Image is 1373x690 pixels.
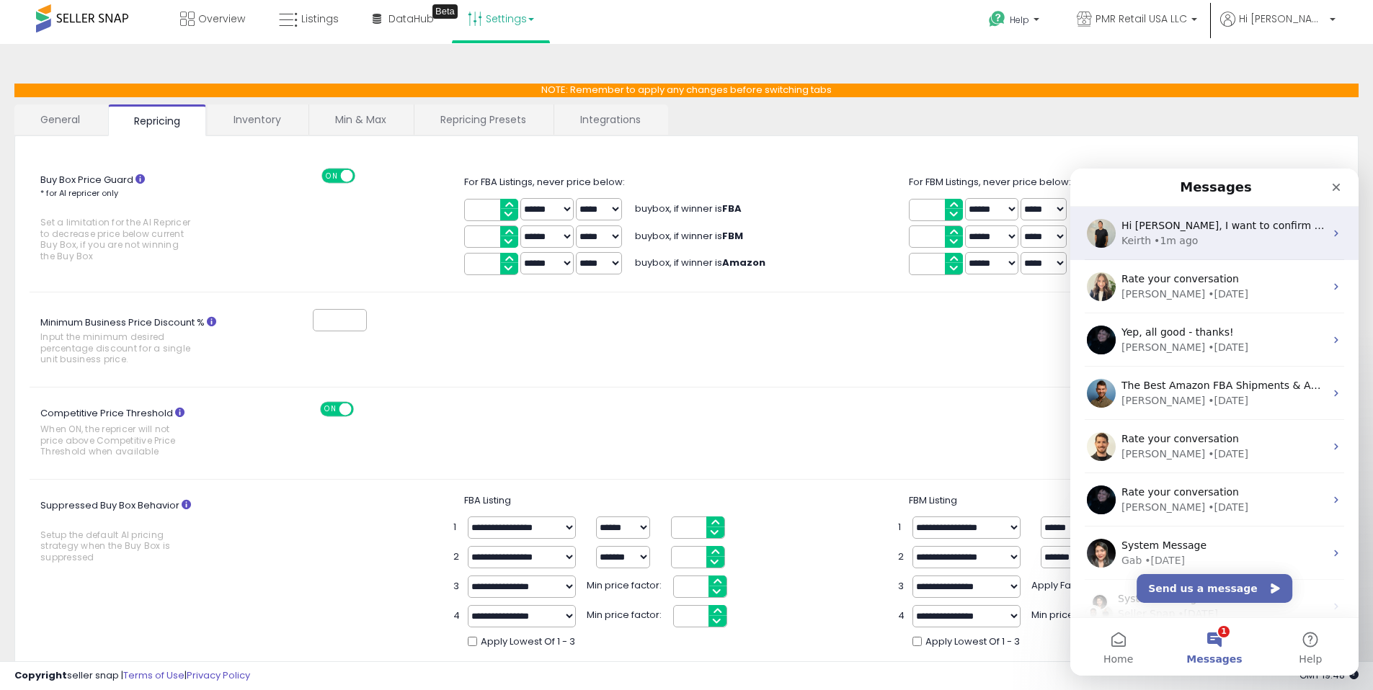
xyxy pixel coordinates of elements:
[909,175,1071,189] span: For FBM Listings, never price below:
[453,550,461,564] span: 2
[208,104,307,135] a: Inventory
[352,169,376,182] span: OFF
[138,278,178,293] div: • [DATE]
[108,104,206,136] a: Repricing
[138,171,178,187] div: • [DATE]
[1031,575,1111,593] span: Apply Factor:
[40,217,193,261] span: Set a limitation for the AI Repricer to decrease price below current Buy Box, if you are not winn...
[192,449,288,507] button: Help
[414,104,552,135] a: Repricing Presets
[898,550,905,564] span: 2
[51,158,164,169] span: Yep, all good - thanks!
[14,669,250,683] div: seller snap | |
[587,605,666,622] span: Min price factor:
[17,317,45,346] img: Profile image for Adam
[51,264,169,276] span: Rate your conversation
[17,210,45,239] img: Profile image for Adrian
[17,104,45,133] img: Profile image for Britney
[988,10,1006,28] i: Get Help
[481,635,575,649] span: Apply Lowest Of 1 - 3
[116,485,172,496] span: Messages
[17,157,45,186] img: Profile image for Adam
[388,12,434,26] span: DataHub
[909,493,957,507] span: FBM Listing
[40,187,118,199] small: * for AI repricer only
[323,169,341,182] span: ON
[138,225,178,240] div: • [DATE]
[66,406,222,434] button: Send us a message
[635,256,765,269] span: buybox, if winner is
[123,668,185,682] a: Terms of Use
[138,118,178,133] div: • [DATE]
[40,424,193,457] span: When ON, the repricer will not price above Competitive Price Threshold when available
[453,521,461,534] span: 1
[107,438,148,453] div: • [DATE]
[464,175,625,189] span: For FBA Listings, never price below:
[453,609,461,623] span: 4
[198,12,245,26] span: Overview
[51,211,1259,223] span: The Best Amazon FBA Shipments & Anayltics - Get a Free Trial ... NEW: Seller Snap integrates with...
[722,229,743,243] b: FBM
[14,84,1359,97] p: NOTE: Remember to apply any changes before switching tabs
[51,278,135,293] div: [PERSON_NAME]
[96,449,192,507] button: Messages
[48,438,105,453] div: Seller Snap
[1220,12,1336,44] a: Hi [PERSON_NAME]
[51,118,135,133] div: [PERSON_NAME]
[1096,12,1187,26] span: PMR Retail USA LLC
[14,436,32,454] img: PJ avatar
[14,104,107,135] a: General
[48,424,133,436] span: System Message
[51,65,81,80] div: Keirth
[17,264,45,292] img: Profile image for Elias
[301,12,339,26] span: Listings
[309,104,412,135] a: Min & Max
[21,425,38,442] img: Gab avatar
[84,65,128,80] div: • 1m ago
[30,312,231,372] label: Minimum Business Price Discount %
[432,4,458,19] div: Tooltip anchor
[898,609,905,623] span: 4
[722,256,765,269] b: Amazon
[51,318,169,329] span: Rate your conversation
[635,202,742,215] span: buybox, if winner is
[30,169,231,269] label: Buy Box Price Guard
[51,331,135,346] div: [PERSON_NAME]
[228,485,252,496] span: Help
[925,635,1020,649] span: Apply Lowest Of 1 - 3
[453,580,461,593] span: 3
[187,668,250,682] a: Privacy Policy
[1070,169,1359,676] iframe: Intercom live chat
[30,402,231,465] label: Competitive Price Threshold
[30,494,231,570] label: Suppressed Buy Box Behavior
[51,104,169,116] span: Rate your conversation
[51,371,136,382] span: System Message
[14,668,67,682] strong: Copyright
[352,403,375,415] span: OFF
[74,385,115,400] div: • [DATE]
[17,370,45,399] img: Profile image for Gab
[635,229,743,243] span: buybox, if winner is
[33,485,63,496] span: Home
[40,331,193,364] span: Input the minimum desired percentage discount for a single unit business price.
[1031,605,1111,622] span: Min price factor:
[51,225,135,240] div: [PERSON_NAME]
[1010,14,1029,26] span: Help
[722,202,742,215] b: FBA
[1239,12,1325,26] span: Hi [PERSON_NAME]
[138,331,178,346] div: • [DATE]
[898,521,905,534] span: 1
[898,580,905,593] span: 3
[321,403,339,415] span: ON
[51,171,135,187] div: [PERSON_NAME]
[40,529,193,563] span: Setup the default AI pricing strategy when the Buy Box is suppressed
[464,493,511,507] span: FBA Listing
[27,436,44,454] img: Keirth avatar
[51,385,71,400] div: Gab
[587,575,666,593] span: Min price factor:
[554,104,667,135] a: Integrations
